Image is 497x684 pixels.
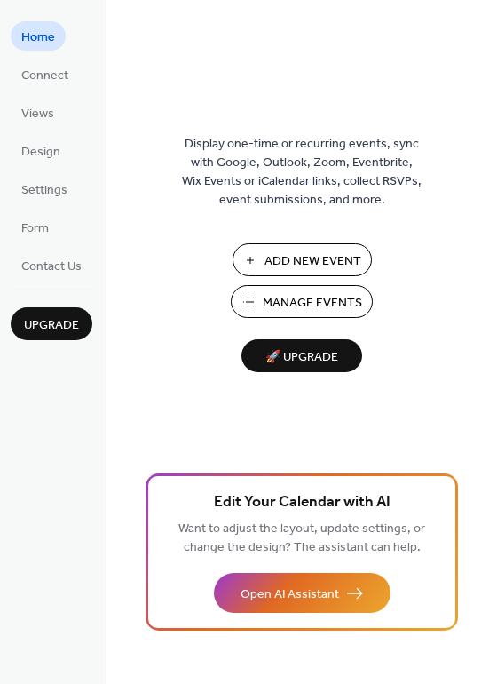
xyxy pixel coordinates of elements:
[11,60,79,89] a: Connect
[252,346,351,370] span: 🚀 Upgrade
[21,181,67,200] span: Settings
[24,316,79,335] span: Upgrade
[21,28,55,47] span: Home
[11,98,65,127] a: Views
[182,135,422,210] span: Display one-time or recurring events, sync with Google, Outlook, Zoom, Eventbrite, Wix Events or ...
[11,212,59,242] a: Form
[178,517,425,560] span: Want to adjust the layout, update settings, or change the design? The assistant can help.
[21,67,68,85] span: Connect
[21,258,82,276] span: Contact Us
[21,219,49,238] span: Form
[233,243,372,276] button: Add New Event
[231,285,373,318] button: Manage Events
[214,490,390,515] span: Edit Your Calendar with AI
[264,252,361,271] span: Add New Event
[11,251,92,280] a: Contact Us
[214,573,390,613] button: Open AI Assistant
[11,21,66,51] a: Home
[21,143,60,162] span: Design
[11,174,78,203] a: Settings
[241,585,339,604] span: Open AI Assistant
[263,294,362,313] span: Manage Events
[21,105,54,123] span: Views
[11,307,92,340] button: Upgrade
[241,339,362,372] button: 🚀 Upgrade
[11,136,71,165] a: Design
